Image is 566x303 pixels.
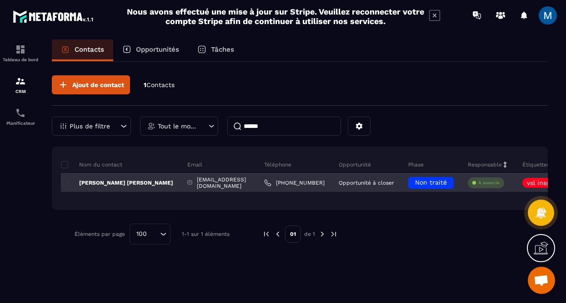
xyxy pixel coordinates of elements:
p: Plus de filtre [70,123,110,129]
p: Planificateur [2,121,39,126]
p: 1-1 sur 1 éléments [182,231,230,237]
p: Opportunités [136,45,179,54]
button: Ajout de contact [52,75,130,94]
a: formationformationTableau de bord [2,37,39,69]
p: Éléments par page [75,231,125,237]
p: Opportunité [339,161,371,168]
p: Nom du contact [61,161,122,168]
a: Contacts [52,39,113,61]
img: next [318,230,326,238]
a: Tâches [188,39,243,61]
p: Phase [408,161,424,168]
p: 01 [285,225,301,243]
p: Téléphone [264,161,291,168]
p: Opportunité à closer [339,180,394,186]
p: Contacts [75,45,104,54]
span: 100 [133,229,150,239]
span: Non traité [415,179,447,186]
p: À associe [478,180,500,186]
a: formationformationCRM [2,69,39,101]
img: next [330,230,338,238]
p: CRM [2,89,39,94]
img: prev [262,230,270,238]
p: de 1 [304,230,315,238]
span: Ajout de contact [72,80,124,89]
p: [PERSON_NAME] [PERSON_NAME] [61,179,173,186]
p: Responsable [468,161,502,168]
a: [PHONE_NUMBER] [264,179,325,186]
p: Email [187,161,202,168]
div: Ouvrir le chat [528,267,555,294]
div: Search for option [130,224,170,244]
p: 1 [144,81,175,89]
p: Tableau de bord [2,57,39,62]
p: Tout le monde [158,123,198,129]
h2: Nous avons effectué une mise à jour sur Stripe. Veuillez reconnecter votre compte Stripe afin de ... [126,7,425,26]
a: schedulerschedulerPlanificateur [2,101,39,132]
p: vsl inscrits [527,180,561,186]
img: logo [13,8,95,24]
img: formation [15,76,26,87]
p: Étiquettes [522,161,550,168]
img: prev [274,230,282,238]
input: Search for option [150,229,158,239]
img: scheduler [15,108,26,118]
span: Contacts [146,81,175,88]
a: Opportunités [113,39,188,61]
p: Tâches [211,45,234,54]
img: formation [15,44,26,55]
